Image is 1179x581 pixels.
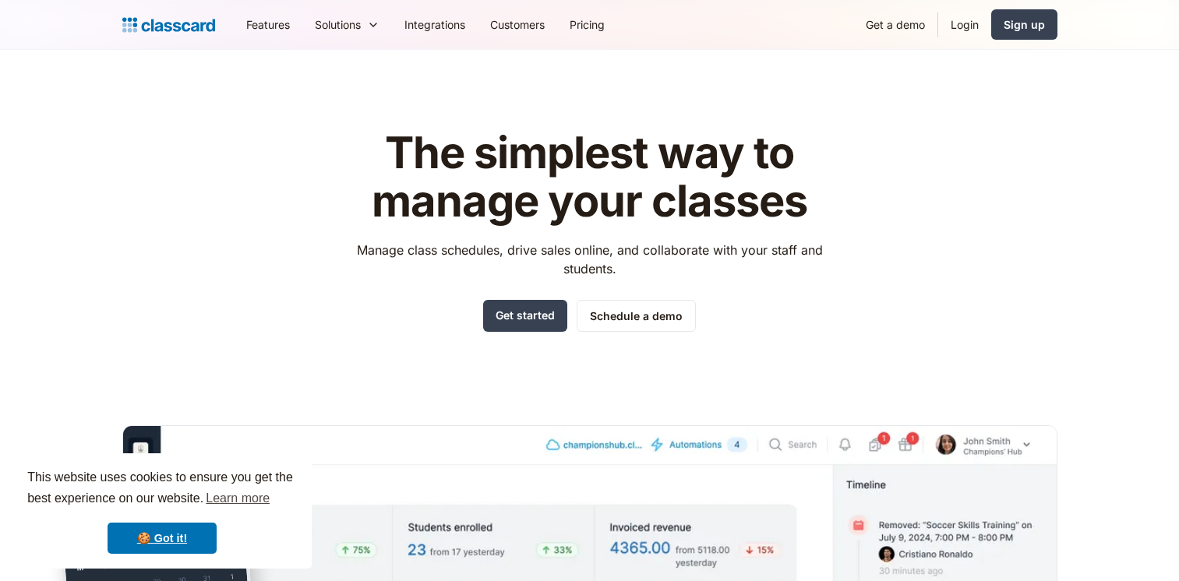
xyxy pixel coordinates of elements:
[577,300,696,332] a: Schedule a demo
[342,129,837,225] h1: The simplest way to manage your classes
[478,7,557,42] a: Customers
[557,7,617,42] a: Pricing
[1004,16,1045,33] div: Sign up
[12,453,312,569] div: cookieconsent
[315,16,361,33] div: Solutions
[392,7,478,42] a: Integrations
[108,523,217,554] a: dismiss cookie message
[203,487,272,510] a: learn more about cookies
[122,14,215,36] a: home
[938,7,991,42] a: Login
[342,241,837,278] p: Manage class schedules, drive sales online, and collaborate with your staff and students.
[991,9,1057,40] a: Sign up
[27,468,297,510] span: This website uses cookies to ensure you get the best experience on our website.
[302,7,392,42] div: Solutions
[234,7,302,42] a: Features
[853,7,937,42] a: Get a demo
[483,300,567,332] a: Get started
